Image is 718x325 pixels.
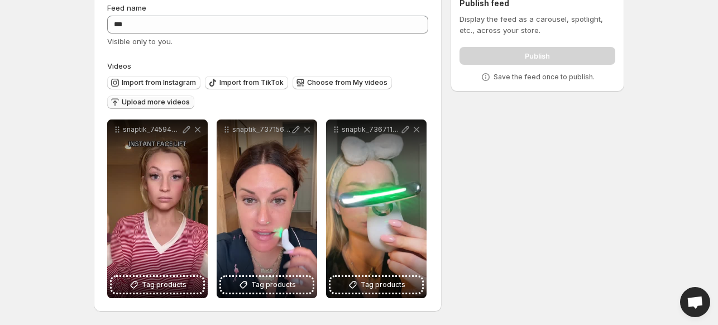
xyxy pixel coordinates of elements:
[217,120,317,298] div: snaptik_7371568130960805163_v2Tag products
[107,3,146,12] span: Feed name
[331,277,422,293] button: Tag products
[293,76,392,89] button: Choose from My videos
[107,61,131,70] span: Videos
[123,125,181,134] p: snaptik_7459438990207241514_v2
[361,279,405,290] span: Tag products
[107,120,208,298] div: snaptik_7459438990207241514_v2Tag products
[107,37,173,46] span: Visible only to you.
[122,78,196,87] span: Import from Instagram
[107,76,200,89] button: Import from Instagram
[232,125,290,134] p: snaptik_7371568130960805163_v2
[494,73,595,82] p: Save the feed once to publish.
[112,277,203,293] button: Tag products
[205,76,288,89] button: Import from TikTok
[680,287,710,317] div: Open chat
[326,120,427,298] div: snaptik_7367116537007721761_v2Tag products
[221,277,313,293] button: Tag products
[251,279,296,290] span: Tag products
[142,279,186,290] span: Tag products
[342,125,400,134] p: snaptik_7367116537007721761_v2
[459,13,615,36] p: Display the feed as a carousel, spotlight, etc., across your store.
[107,95,194,109] button: Upload more videos
[307,78,387,87] span: Choose from My videos
[219,78,284,87] span: Import from TikTok
[122,98,190,107] span: Upload more videos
